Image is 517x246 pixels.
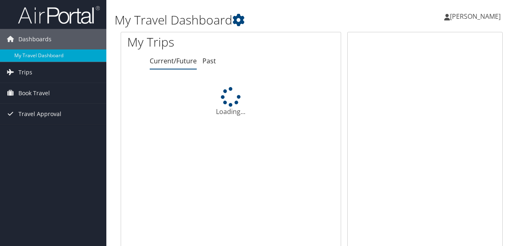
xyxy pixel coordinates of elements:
[450,12,501,21] span: [PERSON_NAME]
[18,5,100,25] img: airportal-logo.png
[202,56,216,65] a: Past
[150,56,197,65] a: Current/Future
[18,104,61,124] span: Travel Approval
[18,62,32,83] span: Trips
[18,83,50,103] span: Book Travel
[18,29,52,49] span: Dashboards
[127,34,243,51] h1: My Trips
[115,11,378,29] h1: My Travel Dashboard
[444,4,509,29] a: [PERSON_NAME]
[121,87,341,116] div: Loading...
